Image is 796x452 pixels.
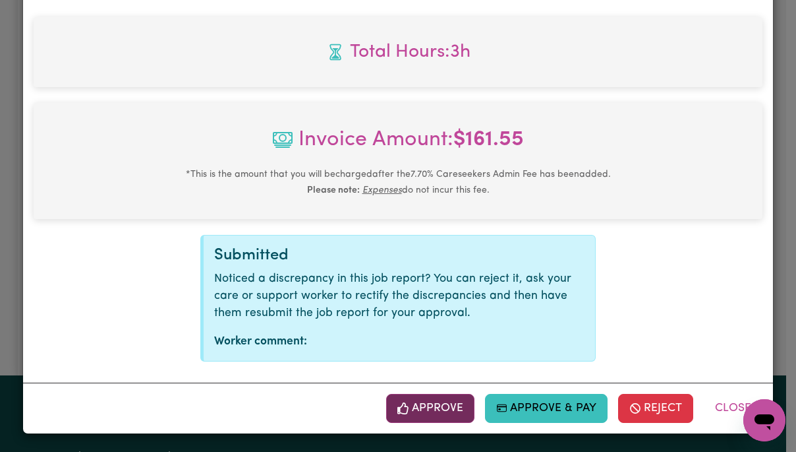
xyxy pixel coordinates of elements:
small: This is the amount that you will be charged after the 7.70 % Careseekers Admin Fee has been added... [186,170,611,195]
b: $ 161.55 [453,129,524,150]
span: Invoice Amount: [44,124,752,166]
strong: Worker comment: [214,336,307,347]
button: Reject [618,394,693,423]
u: Expenses [362,185,402,195]
span: Total hours worked: 3 hours [44,38,752,66]
iframe: Button to launch messaging window [743,399,785,441]
p: Noticed a discrepancy in this job report? You can reject it, ask your care or support worker to r... [214,271,584,323]
b: Please note: [307,185,360,195]
button: Approve [386,394,474,423]
button: Approve & Pay [485,394,608,423]
span: Submitted [214,247,289,263]
button: Close [704,394,762,423]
